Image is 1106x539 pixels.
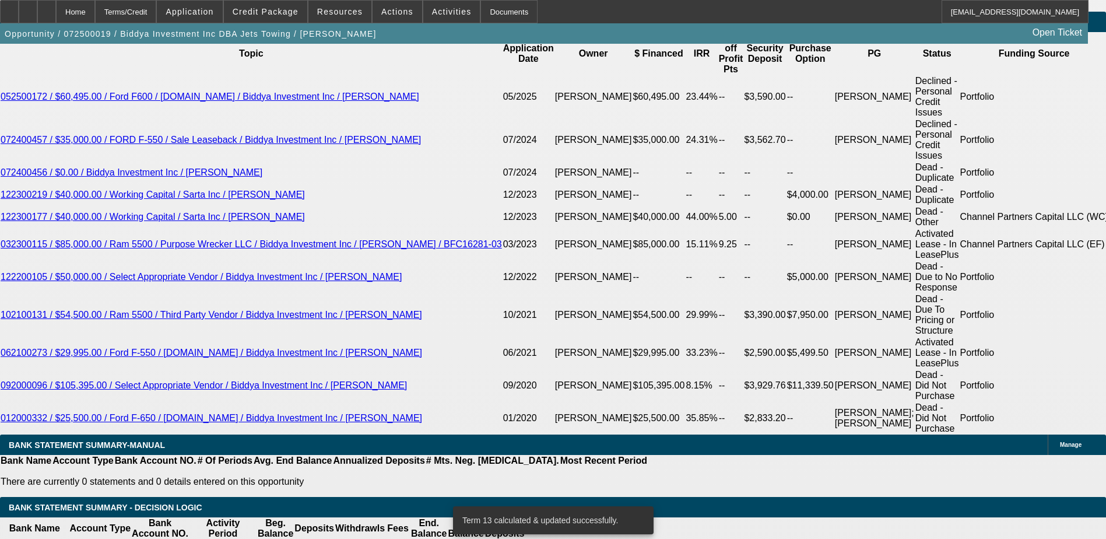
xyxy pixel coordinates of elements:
[834,402,915,435] td: [PERSON_NAME]; [PERSON_NAME]
[560,455,648,467] th: Most Recent Period
[743,118,786,162] td: $3,562.70
[1,135,421,145] a: 072400457 / $35,000.00 / FORD F-550 / Sale Leaseback / Biddya Investment Inc / [PERSON_NAME]
[554,293,633,337] td: [PERSON_NAME]
[787,402,834,435] td: --
[718,261,744,293] td: --
[1,239,502,249] a: 032300115 / $85,000.00 / Ram 5500 / Purpose Wrecker LLC / Biddya Investment Inc / [PERSON_NAME] /...
[743,261,786,293] td: --
[554,118,633,162] td: [PERSON_NAME]
[1,92,419,101] a: 052500172 / $60,495.00 / Ford F600 / [DOMAIN_NAME] / Biddya Investment Inc / [PERSON_NAME]
[718,228,744,261] td: 9.25
[915,162,960,184] td: Dead - Duplicate
[915,337,960,369] td: Activated Lease - In LeasePlus
[381,7,413,16] span: Actions
[685,337,718,369] td: 33.23%
[718,75,744,118] td: --
[718,369,744,402] td: --
[743,293,786,337] td: $3,390.00
[915,369,960,402] td: Dead - Did Not Purchase
[787,162,834,184] td: --
[1028,23,1087,43] a: Open Ticket
[834,261,915,293] td: [PERSON_NAME]
[632,402,685,435] td: $25,500.00
[915,184,960,206] td: Dead - Duplicate
[554,184,633,206] td: [PERSON_NAME]
[503,402,554,435] td: 01/2020
[503,293,554,337] td: 10/2021
[503,162,554,184] td: 07/2024
[554,228,633,261] td: [PERSON_NAME]
[554,261,633,293] td: [PERSON_NAME]
[503,184,554,206] td: 12/2023
[685,261,718,293] td: --
[632,337,685,369] td: $29,995.00
[554,75,633,118] td: [PERSON_NAME]
[743,369,786,402] td: $3,929.76
[632,261,685,293] td: --
[166,7,213,16] span: Application
[787,32,834,75] th: Purchase Option
[1,272,402,282] a: 122200105 / $50,000.00 / Select Appropriate Vendor / Biddya Investment Inc / [PERSON_NAME]
[787,337,834,369] td: $5,499.50
[503,75,554,118] td: 05/2025
[787,75,834,118] td: --
[1,477,647,487] p: There are currently 0 statements and 0 details entered on this opportunity
[632,228,685,261] td: $85,000.00
[373,1,422,23] button: Actions
[1,310,422,320] a: 102100131 / $54,500.00 / Ram 5500 / Third Party Vendor / Biddya Investment Inc / [PERSON_NAME]
[787,293,834,337] td: $7,950.00
[685,228,718,261] td: 15.11%
[834,369,915,402] td: [PERSON_NAME]
[787,228,834,261] td: --
[1,212,305,222] a: 122300177 / $40,000.00 / Working Capital / Sarta Inc / [PERSON_NAME]
[426,455,560,467] th: # Mts. Neg. [MEDICAL_DATA].
[834,206,915,228] td: [PERSON_NAME]
[9,440,165,450] span: BANK STATEMENT SUMMARY-MANUAL
[685,369,718,402] td: 8.15%
[503,118,554,162] td: 07/2024
[308,1,371,23] button: Resources
[1,348,422,358] a: 062100273 / $29,995.00 / Ford F-550 / [DOMAIN_NAME] / Biddya Investment Inc / [PERSON_NAME]
[743,206,786,228] td: --
[632,162,685,184] td: --
[787,184,834,206] td: $4,000.00
[632,75,685,118] td: $60,495.00
[718,32,744,75] th: One-off Profit Pts
[197,455,253,467] th: # Of Periods
[632,118,685,162] td: $35,000.00
[718,206,744,228] td: 5.00
[743,75,786,118] td: $3,590.00
[554,32,633,75] th: Owner
[1,167,262,177] a: 072400456 / $0.00 / Biddya Investment Inc / [PERSON_NAME]
[685,32,718,75] th: IRR
[52,455,114,467] th: Account Type
[834,118,915,162] td: [PERSON_NAME]
[503,261,554,293] td: 12/2022
[685,162,718,184] td: --
[787,206,834,228] td: $0.00
[1,380,407,390] a: 092000096 / $105,395.00 / Select Appropriate Vendor / Biddya Investment Inc / [PERSON_NAME]
[834,184,915,206] td: [PERSON_NAME]
[834,228,915,261] td: [PERSON_NAME]
[1060,442,1082,448] span: Manage
[632,293,685,337] td: $54,500.00
[915,32,960,75] th: Status
[718,337,744,369] td: --
[718,184,744,206] td: --
[453,506,649,534] div: Term 13 calculated & updated successfully.
[503,369,554,402] td: 09/2020
[915,206,960,228] td: Dead - Other
[332,455,425,467] th: Annualized Deposits
[554,402,633,435] td: [PERSON_NAME]
[503,32,554,75] th: Application Date
[632,206,685,228] td: $40,000.00
[915,228,960,261] td: Activated Lease - In LeasePlus
[632,184,685,206] td: --
[718,402,744,435] td: --
[554,162,633,184] td: [PERSON_NAME]
[915,75,960,118] td: Declined - Personal Credit Issues
[253,455,333,467] th: Avg. End Balance
[743,162,786,184] td: --
[554,206,633,228] td: [PERSON_NAME]
[915,293,960,337] td: Dead - Due To Pricing or Structure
